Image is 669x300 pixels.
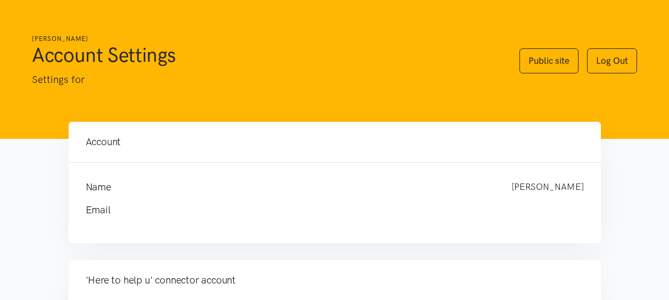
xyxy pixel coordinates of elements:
h4: 'Here to help u' connector account [86,273,584,288]
h4: Name [86,180,490,195]
h1: Account Settings [32,42,498,68]
div: [PERSON_NAME] [501,180,594,195]
h4: Account [86,135,584,149]
h4: Email [86,203,563,218]
h6: [PERSON_NAME] [32,34,498,44]
p: Settings for [32,72,498,88]
a: Log Out [587,48,637,73]
a: Public site [519,48,579,73]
